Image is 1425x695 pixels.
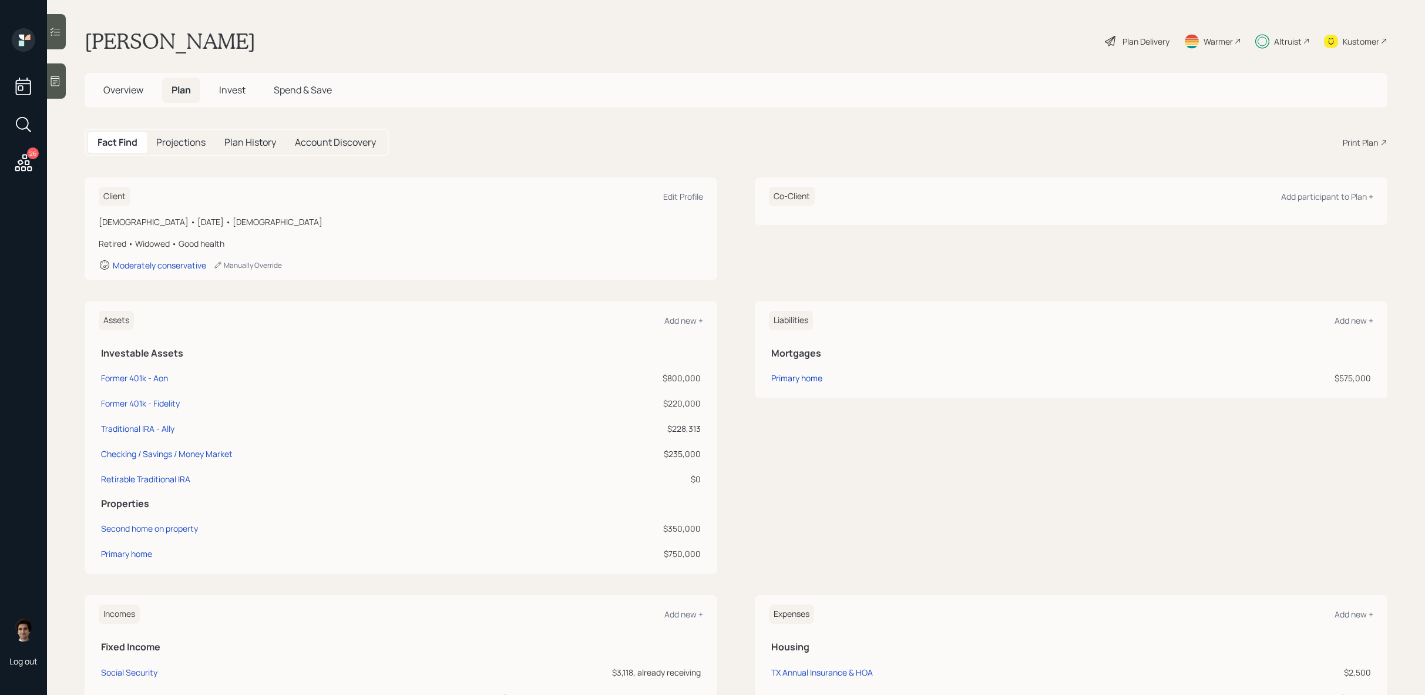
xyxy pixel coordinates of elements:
[769,311,813,330] h6: Liabilities
[1204,35,1233,48] div: Warmer
[101,448,233,460] div: Checking / Savings / Money Market
[1122,35,1169,48] div: Plan Delivery
[101,498,701,509] h5: Properties
[1343,136,1378,149] div: Print Plan
[27,147,39,159] div: 26
[224,137,276,148] h5: Plan History
[561,372,701,384] div: $800,000
[320,666,701,679] div: $3,118, already receiving
[172,83,191,96] span: Plan
[1335,315,1373,326] div: Add new +
[101,548,152,560] div: Primary home
[664,609,703,620] div: Add new +
[771,348,1371,359] h5: Mortgages
[113,260,206,271] div: Moderately conservative
[101,522,198,535] div: Second home on property
[771,642,1371,653] h5: Housing
[561,548,701,560] div: $750,000
[664,315,703,326] div: Add new +
[101,397,180,409] div: Former 401k - Fidelity
[295,137,376,148] h5: Account Discovery
[99,237,703,250] div: Retired • Widowed • Good health
[9,656,38,667] div: Log out
[99,605,140,624] h6: Incomes
[156,137,206,148] h5: Projections
[85,28,256,54] h1: [PERSON_NAME]
[99,216,703,228] div: [DEMOGRAPHIC_DATA] • [DATE] • [DEMOGRAPHIC_DATA]
[219,83,246,96] span: Invest
[101,642,701,653] h5: Fixed Income
[1097,666,1371,679] div: $2,500
[103,83,143,96] span: Overview
[663,191,703,202] div: Edit Profile
[101,667,157,678] div: Social Security
[99,187,130,206] h6: Client
[769,605,814,624] h6: Expenses
[101,473,190,485] div: Retirable Traditional IRA
[771,372,822,384] div: Primary home
[101,348,701,359] h5: Investable Assets
[771,667,873,678] div: TX Annual Insurance & HOA
[101,422,174,435] div: Traditional IRA - Ally
[1281,191,1373,202] div: Add participant to Plan +
[1274,35,1302,48] div: Altruist
[561,422,701,435] div: $228,313
[1335,609,1373,620] div: Add new +
[274,83,332,96] span: Spend & Save
[213,260,282,270] div: Manually Override
[99,311,134,330] h6: Assets
[769,187,815,206] h6: Co-Client
[1119,372,1371,384] div: $575,000
[561,397,701,409] div: $220,000
[1343,35,1379,48] div: Kustomer
[561,473,701,485] div: $0
[12,618,35,642] img: harrison-schaefer-headshot-2.png
[561,522,701,535] div: $350,000
[101,372,168,384] div: Former 401k - Aon
[98,137,137,148] h5: Fact Find
[561,448,701,460] div: $235,000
